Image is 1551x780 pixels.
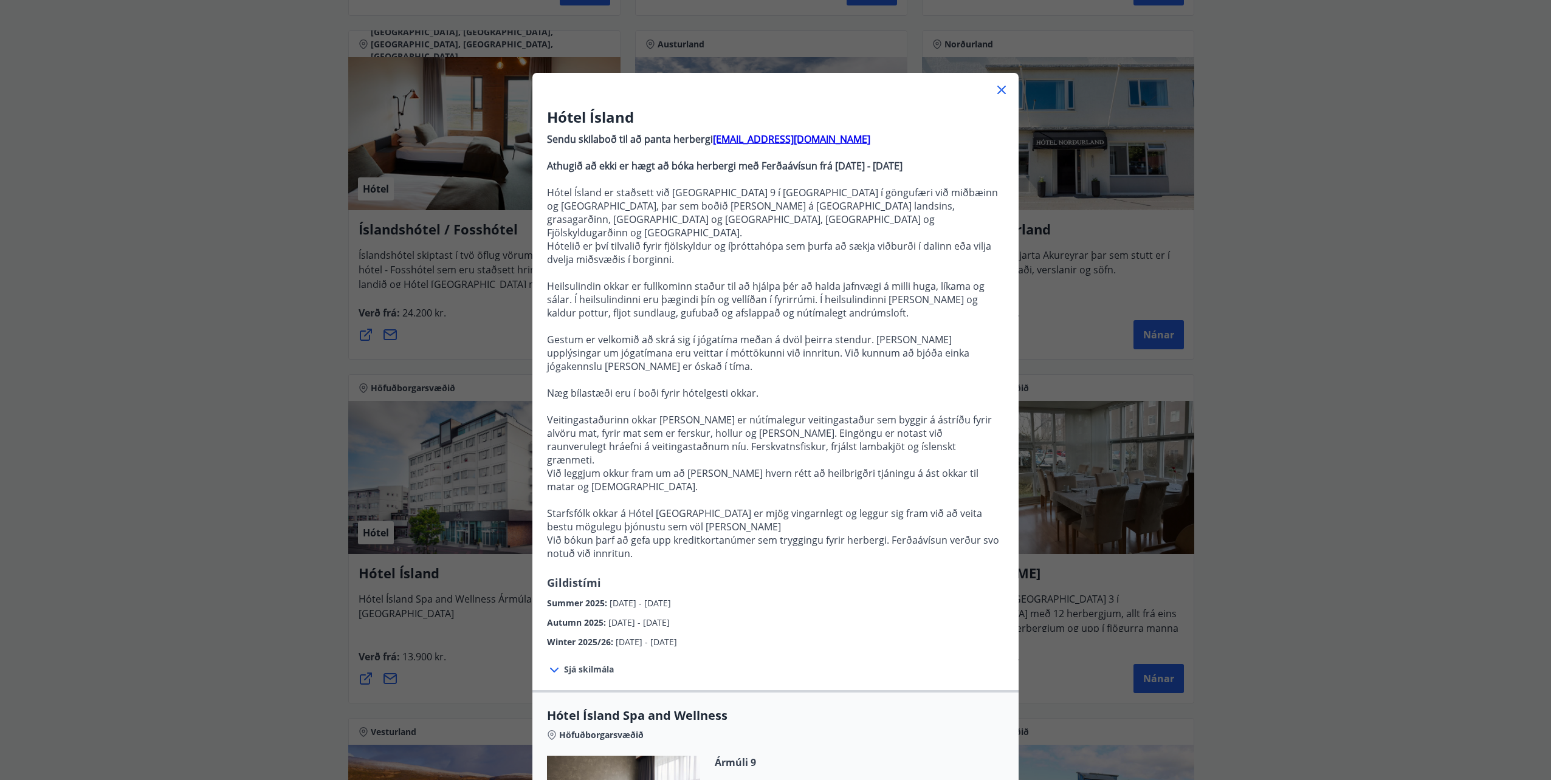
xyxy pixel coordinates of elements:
[547,279,1004,320] p: Heilsulindin okkar er fullkominn staður til að hjálpa þér að halda jafnvægi á milli huga, líkama ...
[547,132,713,146] strong: Sendu skilaboð til að panta herbergi
[547,597,610,609] span: Summer 2025 :
[547,413,1004,467] p: Veitingastaðurinn okkar [PERSON_NAME] er nútímalegur veitingastaður sem byggir á ástríðu fyrir al...
[713,132,870,146] a: [EMAIL_ADDRESS][DOMAIN_NAME]
[547,467,1004,493] p: Við leggjum okkur fram um að [PERSON_NAME] hvern rétt að heilbrigðri tjáningu á ást okkar til mat...
[547,186,1004,239] p: Hótel Ísland er staðsett við [GEOGRAPHIC_DATA] 9 í [GEOGRAPHIC_DATA] í göngufæri við miðbæinn og ...
[559,729,644,741] span: Höfuðborgarsvæðið
[547,533,1004,560] p: Við bókun þarf að gefa upp kreditkortanúmer sem tryggingu fyrir herbergi. Ferðaávísun verður svo ...
[547,617,608,628] span: Autumn 2025 :
[547,107,1004,128] h3: Hótel Ísland
[547,333,1004,373] p: Gestum er velkomið að skrá sig í jógatíma meðan á dvöl þeirra stendur. [PERSON_NAME] upplýsingar ...
[608,617,670,628] span: [DATE] - [DATE]
[547,386,1004,400] p: Næg bílastæði eru í boði fyrir hótelgesti okkar.
[715,756,857,769] span: Ármúli 9
[547,507,1004,533] p: Starfsfólk okkar á Hótel [GEOGRAPHIC_DATA] er mjög vingarnlegt og leggur sig fram við að veita be...
[616,636,677,648] span: [DATE] - [DATE]
[547,239,1004,266] p: Hótelið er því tilvalið fyrir fjölskyldur og íþróttahópa sem þurfa að sækja viðburði í dalinn eða...
[547,636,616,648] span: Winter 2025/26 :
[547,159,903,173] strong: Athugið að ekki er hægt að bóka herbergi með Ferðaávísun frá [DATE] - [DATE]
[547,707,1004,724] span: Hótel Ísland Spa and Wellness
[610,597,671,609] span: [DATE] - [DATE]
[547,575,601,590] span: Gildistími
[564,663,614,676] span: Sjá skilmála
